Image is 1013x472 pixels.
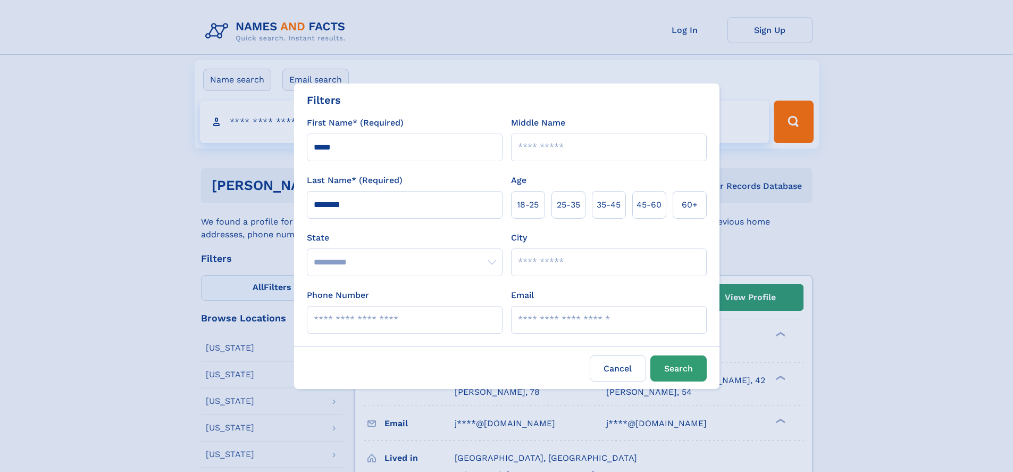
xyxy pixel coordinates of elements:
[307,117,404,129] label: First Name* (Required)
[637,198,662,211] span: 45‑60
[682,198,698,211] span: 60+
[557,198,580,211] span: 25‑35
[511,289,534,302] label: Email
[511,174,526,187] label: Age
[590,355,646,382] label: Cancel
[650,355,707,382] button: Search
[307,92,341,108] div: Filters
[517,198,539,211] span: 18‑25
[307,289,369,302] label: Phone Number
[307,174,403,187] label: Last Name* (Required)
[307,231,503,244] label: State
[597,198,621,211] span: 35‑45
[511,117,565,129] label: Middle Name
[511,231,527,244] label: City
